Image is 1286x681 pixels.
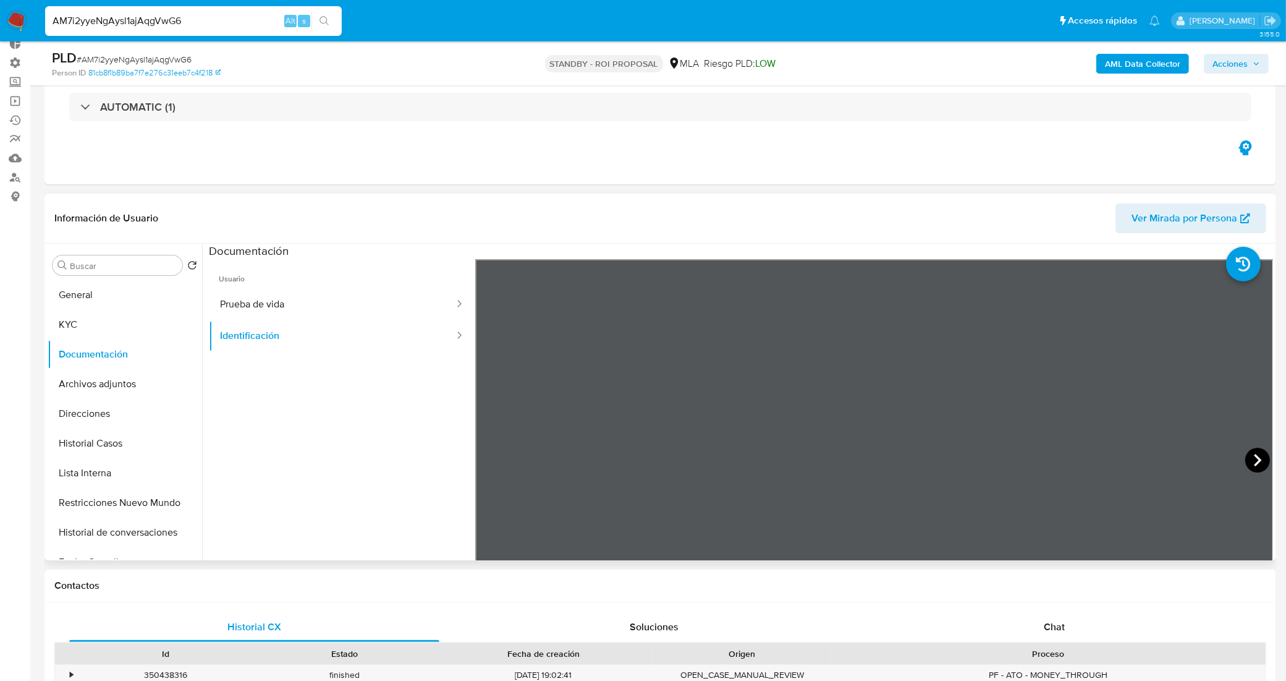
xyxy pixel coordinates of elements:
[100,100,176,114] h3: AUTOMATIC (1)
[668,57,700,71] div: MLA
[704,57,776,71] span: Riesgo PLD:
[1259,29,1280,39] span: 3.155.0
[48,399,202,429] button: Direcciones
[756,56,776,71] span: LOW
[70,260,177,272] input: Buscar
[264,648,425,660] div: Estado
[1264,14,1277,27] a: Salir
[1044,620,1065,634] span: Chat
[77,53,192,66] span: # AM7i2yyeNgAysl1ajAqgVwG6
[661,648,823,660] div: Origen
[187,260,197,274] button: Volver al orden por defecto
[1132,203,1237,233] span: Ver Mirada por Persona
[70,669,73,681] div: •
[1149,15,1160,26] a: Notificaciones
[48,488,202,518] button: Restricciones Nuevo Mundo
[54,580,1266,592] h1: Contactos
[52,67,86,79] b: Person ID
[48,429,202,458] button: Historial Casos
[630,620,679,634] span: Soluciones
[85,648,247,660] div: Id
[1190,15,1259,27] p: leandro.caroprese@mercadolibre.com
[48,310,202,340] button: KYC
[286,15,295,27] span: Alt
[48,280,202,310] button: General
[57,260,67,270] button: Buscar
[1096,54,1189,74] button: AML Data Collector
[1212,54,1248,74] span: Acciones
[545,55,663,72] p: STANDBY - ROI PROPOSAL
[48,547,202,577] button: Fecha Compliant
[54,212,158,225] h1: Información de Usuario
[1115,203,1266,233] button: Ver Mirada por Persona
[69,93,1251,121] div: AUTOMATIC (1)
[48,340,202,369] button: Documentación
[88,67,221,79] a: 81cb8f1b89ba7f7e276c31eeb7c4f218
[48,369,202,399] button: Archivos adjuntos
[442,648,644,660] div: Fecha de creación
[840,648,1257,660] div: Proceso
[1068,14,1137,27] span: Accesos rápidos
[48,458,202,488] button: Lista Interna
[1204,54,1269,74] button: Acciones
[1105,54,1180,74] b: AML Data Collector
[311,12,337,30] button: search-icon
[302,15,306,27] span: s
[227,620,281,634] span: Historial CX
[48,518,202,547] button: Historial de conversaciones
[45,13,342,29] input: Buscar usuario o caso...
[52,48,77,67] b: PLD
